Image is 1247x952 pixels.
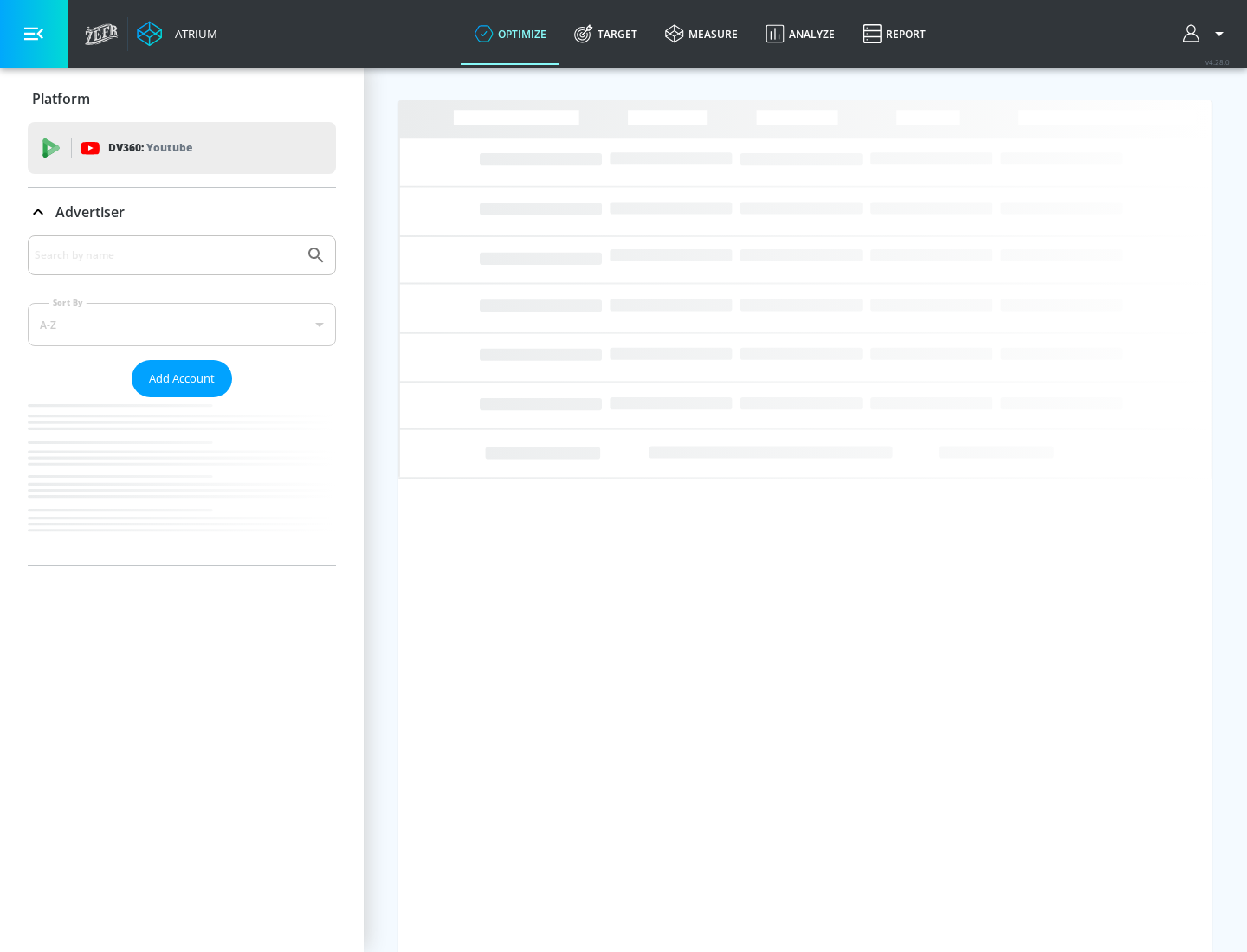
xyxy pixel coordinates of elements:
p: Platform [32,89,90,108]
div: Platform [28,74,336,123]
p: DV360: [108,138,192,158]
label: Sort By [49,297,87,308]
a: optimize [461,3,560,65]
p: Advertiser [55,203,125,222]
input: Search by name [35,244,297,267]
a: Target [560,3,651,65]
p: Youtube [146,138,192,157]
a: measure [651,3,752,65]
div: Advertiser [28,188,336,236]
div: DV360: Youtube [28,122,336,174]
a: Analyze [752,3,849,65]
div: Atrium [168,26,217,42]
button: Add Account [132,360,232,397]
div: Advertiser [28,235,336,565]
div: A-Z [28,303,336,346]
a: Atrium [137,21,217,47]
a: Report [849,3,940,65]
span: v 4.28.0 [1205,57,1230,67]
nav: list of Advertiser [28,397,336,565]
span: Add Account [149,369,215,389]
